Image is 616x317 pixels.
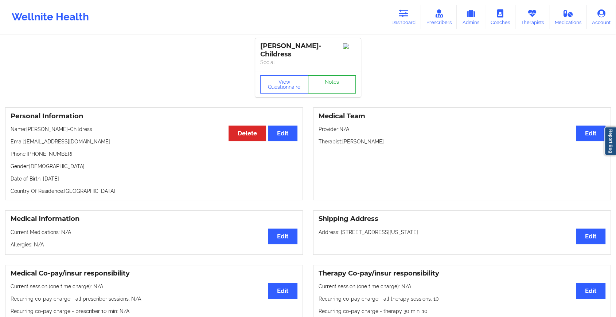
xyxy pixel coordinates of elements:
[260,59,356,66] p: Social
[11,295,297,302] p: Recurring co-pay charge - all prescriber sessions : N/A
[319,126,605,133] p: Provider: N/A
[319,269,605,278] h3: Therapy Co-pay/insur responsibility
[485,5,515,29] a: Coaches
[11,308,297,315] p: Recurring co-pay charge - prescriber 10 min : N/A
[515,5,549,29] a: Therapists
[457,5,485,29] a: Admins
[11,187,297,195] p: Country Of Residence: [GEOGRAPHIC_DATA]
[343,43,356,49] img: Image%2Fplaceholer-image.png
[421,5,457,29] a: Prescribers
[11,229,297,236] p: Current Medications: N/A
[319,229,605,236] p: Address: [STREET_ADDRESS][US_STATE]
[11,112,297,120] h3: Personal Information
[11,150,297,158] p: Phone: [PHONE_NUMBER]
[11,283,297,290] p: Current session (one time charge): N/A
[268,126,297,141] button: Edit
[11,138,297,145] p: Email: [EMAIL_ADDRESS][DOMAIN_NAME]
[268,283,297,298] button: Edit
[386,5,421,29] a: Dashboard
[576,283,605,298] button: Edit
[11,126,297,133] p: Name: [PERSON_NAME]-Childress
[586,5,616,29] a: Account
[604,127,616,155] a: Report Bug
[576,126,605,141] button: Edit
[319,138,605,145] p: Therapist: [PERSON_NAME]
[319,112,605,120] h3: Medical Team
[11,175,297,182] p: Date of Birth: [DATE]
[11,241,297,248] p: Allergies: N/A
[319,295,605,302] p: Recurring co-pay charge - all therapy sessions : 10
[260,42,356,59] div: [PERSON_NAME]-Childress
[319,308,605,315] p: Recurring co-pay charge - therapy 30 min : 10
[308,75,356,94] a: Notes
[11,163,297,170] p: Gender: [DEMOGRAPHIC_DATA]
[229,126,266,141] button: Delete
[11,215,297,223] h3: Medical Information
[549,5,587,29] a: Medications
[11,269,297,278] h3: Medical Co-pay/insur responsibility
[319,283,605,290] p: Current session (one time charge): N/A
[576,229,605,244] button: Edit
[260,75,308,94] button: View Questionnaire
[319,215,605,223] h3: Shipping Address
[268,229,297,244] button: Edit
